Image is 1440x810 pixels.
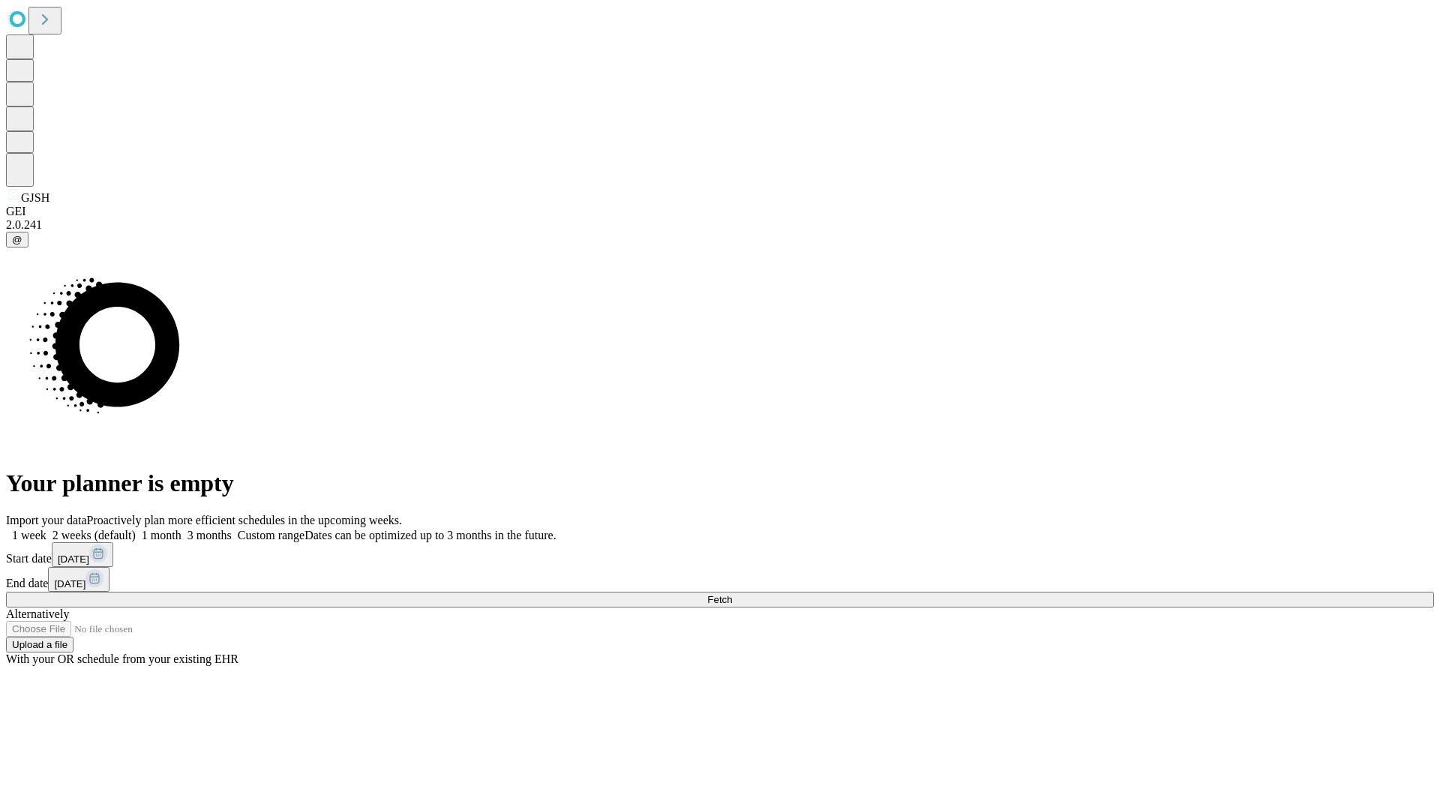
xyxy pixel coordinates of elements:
span: GJSH [21,191,49,204]
div: 2.0.241 [6,218,1434,232]
span: @ [12,234,22,245]
span: 1 week [12,529,46,541]
span: Alternatively [6,607,69,620]
button: [DATE] [48,567,109,592]
span: Custom range [238,529,304,541]
div: GEI [6,205,1434,218]
button: Upload a file [6,637,73,652]
span: [DATE] [58,553,89,565]
span: 1 month [142,529,181,541]
button: @ [6,232,28,247]
h1: Your planner is empty [6,469,1434,497]
span: Fetch [707,594,732,605]
span: Import your data [6,514,87,526]
div: End date [6,567,1434,592]
span: Proactively plan more efficient schedules in the upcoming weeks. [87,514,402,526]
span: 3 months [187,529,232,541]
span: With your OR schedule from your existing EHR [6,652,238,665]
span: Dates can be optimized up to 3 months in the future. [304,529,556,541]
button: Fetch [6,592,1434,607]
div: Start date [6,542,1434,567]
span: [DATE] [54,578,85,589]
span: 2 weeks (default) [52,529,136,541]
button: [DATE] [52,542,113,567]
